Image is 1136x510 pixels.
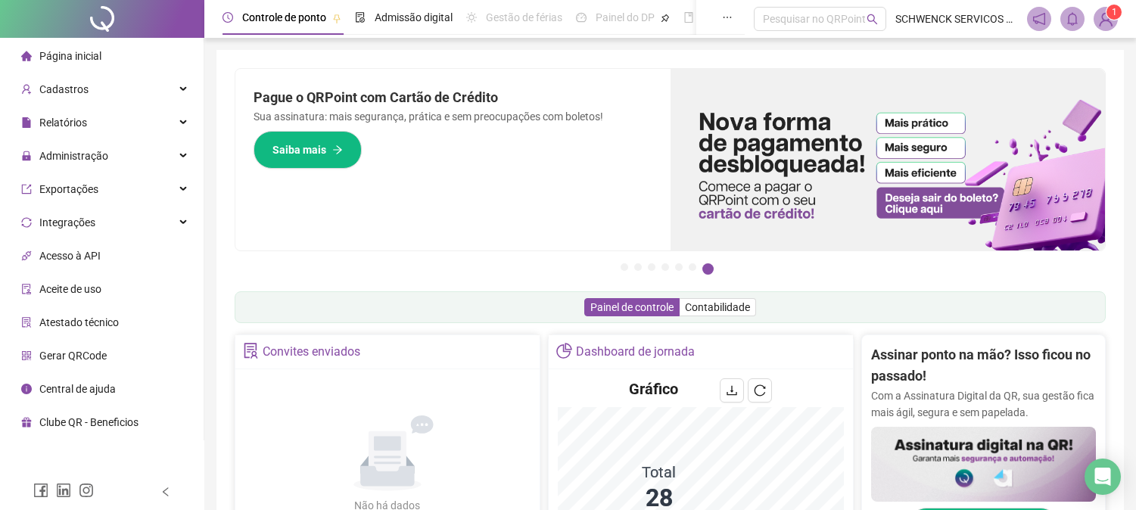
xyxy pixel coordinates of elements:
[596,11,655,23] span: Painel do DP
[590,301,674,313] span: Painel de controle
[254,87,652,108] h2: Pague o QRPoint com Cartão de Crédito
[648,263,655,271] button: 3
[871,344,1096,387] h2: Assinar ponto na mão? Isso ficou no passado!
[685,301,750,313] span: Contabilidade
[21,384,32,394] span: info-circle
[576,12,587,23] span: dashboard
[689,263,696,271] button: 6
[56,483,71,498] span: linkedin
[254,131,362,169] button: Saiba mais
[355,12,366,23] span: file-done
[661,14,670,23] span: pushpin
[683,12,694,23] span: book
[39,250,101,262] span: Acesso à API
[332,14,341,23] span: pushpin
[556,343,572,359] span: pie-chart
[722,12,733,23] span: ellipsis
[21,250,32,261] span: api
[39,117,87,129] span: Relatórios
[871,427,1096,502] img: banner%2F02c71560-61a6-44d4-94b9-c8ab97240462.png
[21,84,32,95] span: user-add
[21,417,32,428] span: gift
[21,151,32,161] span: lock
[466,12,477,23] span: sun
[21,217,32,228] span: sync
[21,117,32,128] span: file
[671,69,1106,250] img: banner%2F096dab35-e1a4-4d07-87c2-cf089f3812bf.png
[702,263,714,275] button: 7
[21,184,32,194] span: export
[263,339,360,365] div: Convites enviados
[754,384,766,396] span: reload
[634,263,642,271] button: 2
[895,11,1019,27] span: SCHWENCK SERVICOS EDUCACIONAIS LTDA
[39,216,95,229] span: Integrações
[243,343,259,359] span: solution
[79,483,94,498] span: instagram
[272,141,326,158] span: Saiba mais
[39,416,138,428] span: Clube QR - Beneficios
[21,350,32,361] span: qrcode
[661,263,669,271] button: 4
[39,83,89,95] span: Cadastros
[1066,12,1079,26] span: bell
[726,384,738,396] span: download
[160,487,171,497] span: left
[867,14,878,25] span: search
[39,316,119,328] span: Atestado técnico
[21,284,32,294] span: audit
[223,12,233,23] span: clock-circle
[39,183,98,195] span: Exportações
[871,387,1096,421] p: Com a Assinatura Digital da QR, sua gestão fica mais ágil, segura e sem papelada.
[254,108,652,125] p: Sua assinatura: mais segurança, prática e sem preocupações com boletos!
[1032,12,1046,26] span: notification
[675,263,683,271] button: 5
[621,263,628,271] button: 1
[33,483,48,498] span: facebook
[39,50,101,62] span: Página inicial
[39,150,108,162] span: Administração
[576,339,695,365] div: Dashboard de jornada
[1112,7,1117,17] span: 1
[242,11,326,23] span: Controle de ponto
[1106,5,1122,20] sup: Atualize o seu contato no menu Meus Dados
[375,11,453,23] span: Admissão digital
[39,383,116,395] span: Central de ajuda
[39,283,101,295] span: Aceite de uso
[629,378,678,400] h4: Gráfico
[1094,8,1117,30] img: 88484
[21,51,32,61] span: home
[332,145,343,155] span: arrow-right
[39,350,107,362] span: Gerar QRCode
[486,11,562,23] span: Gestão de férias
[1085,459,1121,495] div: Open Intercom Messenger
[21,317,32,328] span: solution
